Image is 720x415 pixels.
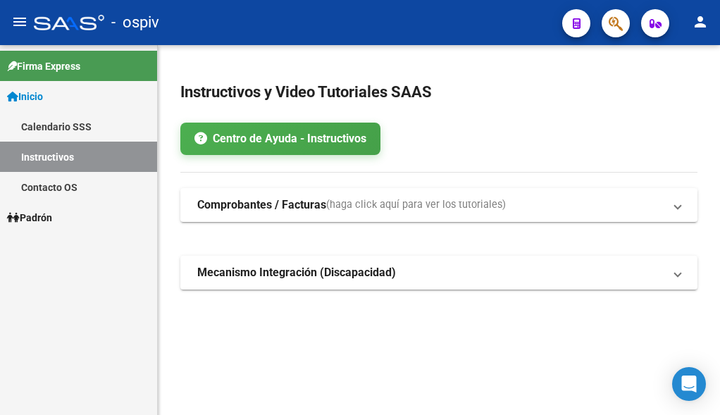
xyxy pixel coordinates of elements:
[7,58,80,74] span: Firma Express
[672,367,706,401] div: Open Intercom Messenger
[197,197,326,213] strong: Comprobantes / Facturas
[692,13,709,30] mat-icon: person
[197,265,396,280] strong: Mecanismo Integración (Discapacidad)
[180,123,380,155] a: Centro de Ayuda - Instructivos
[11,13,28,30] mat-icon: menu
[7,89,43,104] span: Inicio
[180,256,697,290] mat-expansion-panel-header: Mecanismo Integración (Discapacidad)
[180,188,697,222] mat-expansion-panel-header: Comprobantes / Facturas(haga click aquí para ver los tutoriales)
[7,210,52,225] span: Padrón
[326,197,506,213] span: (haga click aquí para ver los tutoriales)
[180,79,697,106] h2: Instructivos y Video Tutoriales SAAS
[111,7,159,38] span: - ospiv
